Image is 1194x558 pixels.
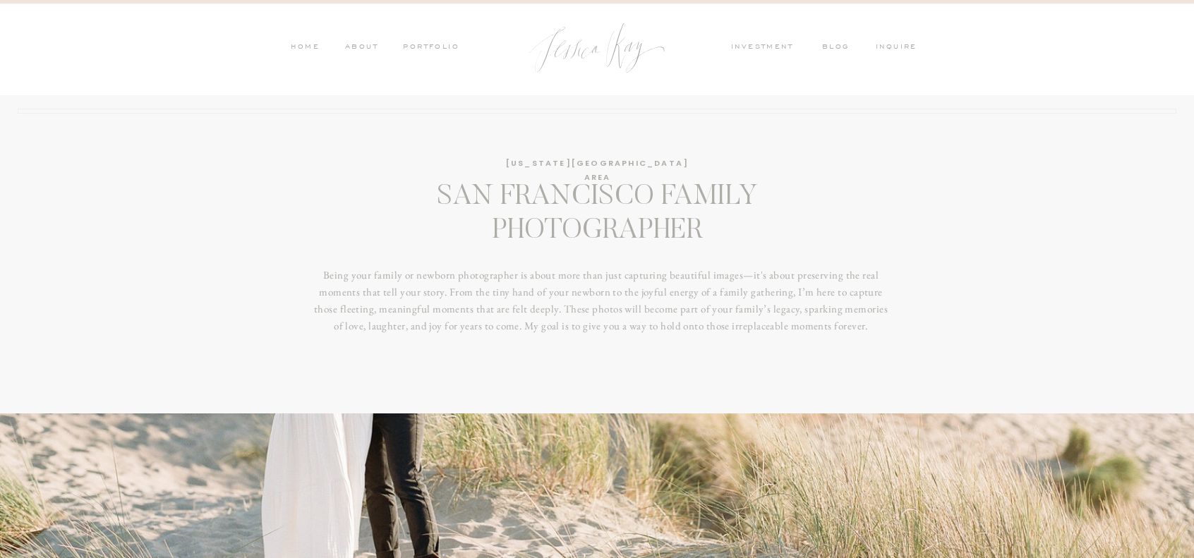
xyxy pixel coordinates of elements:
a: PORTFOLIO [401,42,459,54]
h3: Being your family or newborn photographer is about more than just capturing beautiful images—it's... [310,267,892,391]
h3: [US_STATE][GEOGRAPHIC_DATA] area [494,157,701,171]
a: HOME [290,42,320,54]
a: ABOUT [342,42,378,54]
h3: SAN FRANCISCO FAMILY PHOTOGRAPHER [320,181,874,255]
a: inquire [876,42,924,54]
a: investment [731,42,800,54]
a: blog [822,42,859,54]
